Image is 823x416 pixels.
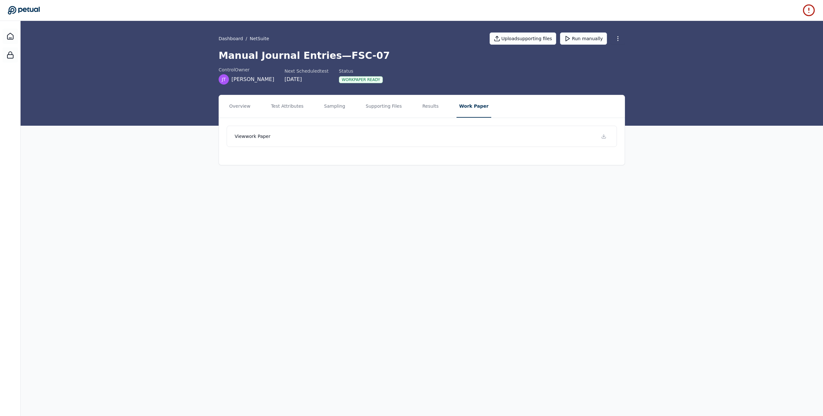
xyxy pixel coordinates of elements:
[490,32,556,45] button: Uploadsupporting files
[8,6,40,15] a: Go to Dashboard
[285,76,329,83] div: [DATE]
[285,68,329,74] div: Next Scheduled test
[219,35,269,42] div: /
[219,67,274,73] div: control Owner
[227,95,253,118] button: Overview
[219,50,625,61] h1: Manual Journal Entries — FSC-07
[420,95,441,118] button: Results
[599,131,609,141] div: Download work paper file
[363,95,404,118] button: Supporting Files
[3,29,18,44] a: Dashboard
[3,47,18,63] a: SOC
[321,95,348,118] button: Sampling
[339,68,383,74] div: Status
[222,76,226,83] span: JT
[268,95,306,118] button: Test Attributes
[339,76,383,83] div: Workpaper Ready
[560,32,607,45] button: Run manually
[219,95,625,118] nav: Tabs
[219,35,243,42] a: Dashboard
[235,133,270,140] h4: View work paper
[457,95,491,118] button: Work Paper
[250,35,269,42] button: NetSuite
[231,76,274,83] span: [PERSON_NAME]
